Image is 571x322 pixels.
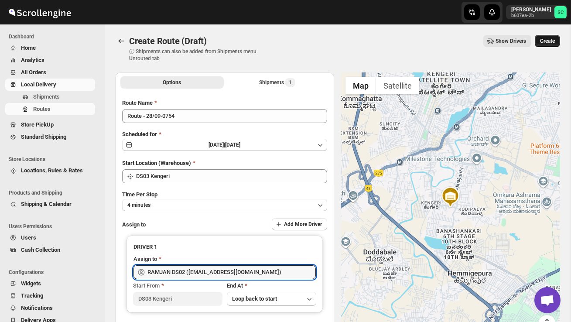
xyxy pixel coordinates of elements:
button: User menu [506,5,568,19]
span: Loop back to start [232,295,277,302]
button: Show satellite imagery [376,77,419,94]
p: [PERSON_NAME] [511,6,551,13]
button: All Orders [5,66,95,79]
span: Configurations [9,269,99,276]
button: Add More Driver [272,218,327,230]
span: Route Name [122,99,153,106]
span: All Orders [21,69,46,75]
span: Widgets [21,280,41,287]
span: Analytics [21,57,44,63]
span: Start From [133,282,160,289]
button: Tracking [5,290,95,302]
span: Standard Shipping [21,134,66,140]
span: Scheduled for [122,131,157,137]
button: Users [5,232,95,244]
span: Start Location (Warehouse) [122,160,191,166]
span: Store PickUp [21,121,54,128]
span: Store Locations [9,156,99,163]
span: 4 minutes [127,202,150,209]
button: 4 minutes [122,199,327,211]
span: Sanjay chetri [554,6,567,18]
button: Shipping & Calendar [5,198,95,210]
button: Analytics [5,54,95,66]
button: Cash Collection [5,244,95,256]
span: Notifications [21,305,53,311]
button: Show Drivers [483,35,531,47]
button: Show street map [345,77,376,94]
div: Shipments [259,78,295,87]
input: Eg: Bengaluru Route [122,109,327,123]
span: Dashboard [9,33,99,40]
img: ScrollEngine [7,1,72,23]
span: Locations, Rules & Rates [21,167,83,174]
input: Search assignee [147,265,316,279]
text: SC [557,10,564,15]
button: Notifications [5,302,95,314]
span: Shipments [33,93,60,100]
span: Shipping & Calendar [21,201,72,207]
span: Create Route (Draft) [129,36,207,46]
span: Tracking [21,292,43,299]
input: Search location [136,169,327,183]
span: Time Per Stop [122,191,157,198]
button: Widgets [5,277,95,290]
span: Home [21,45,36,51]
h3: DRIVER 1 [133,243,316,251]
button: Home [5,42,95,54]
span: Options [163,79,181,86]
span: [DATE] | [209,142,226,148]
button: Selected Shipments [226,76,329,89]
span: Show Drivers [496,38,526,45]
span: Users [21,234,36,241]
span: Local Delivery [21,81,56,88]
span: Add More Driver [284,221,322,228]
button: Routes [5,103,95,115]
span: Users Permissions [9,223,99,230]
div: End At [227,281,316,290]
p: ⓘ Shipments can also be added from Shipments menu Unrouted tab [129,48,267,62]
span: Create [540,38,555,45]
div: Open chat [534,287,561,313]
span: [DATE] [226,142,241,148]
button: Shipments [5,91,95,103]
span: Products and Shipping [9,189,99,196]
button: Loop back to start [227,292,316,306]
p: b607ea-2b [511,13,551,18]
button: Routes [115,35,127,47]
span: 1 [289,79,292,86]
button: [DATE]|[DATE] [122,139,327,151]
div: Assign to [133,255,157,264]
button: All Route Options [120,76,224,89]
button: Create [535,35,560,47]
span: Assign to [122,221,146,228]
span: Cash Collection [21,247,60,253]
span: Routes [33,106,51,112]
button: Locations, Rules & Rates [5,164,95,177]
